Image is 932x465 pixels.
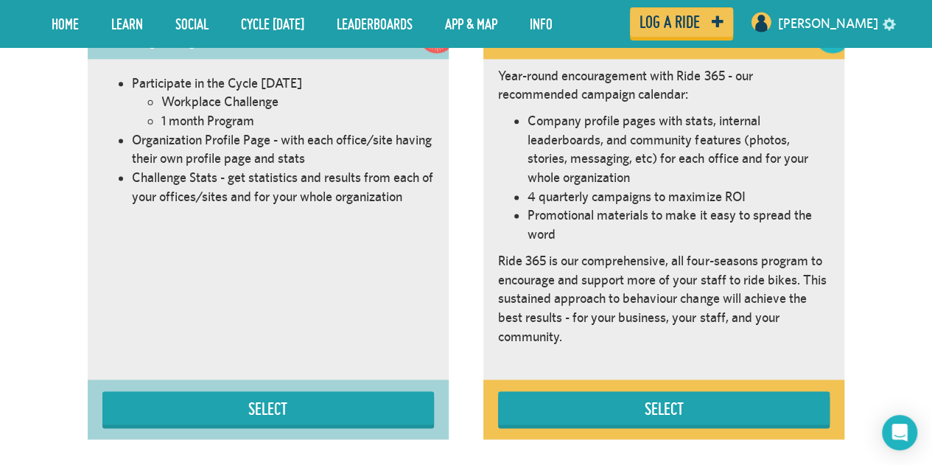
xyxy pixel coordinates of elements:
[528,187,830,206] li: 4 quarterly campaigns to maximize ROI
[230,5,315,42] a: Cycle [DATE]
[132,130,434,168] li: Organization Profile Page - with each office/site having their own profile page and stats
[100,5,154,42] a: LEARN
[749,10,773,34] img: User profile image
[883,16,896,30] a: settings drop down toggle
[164,5,220,42] a: Social
[132,168,434,206] li: Challenge Stats - get statistics and results from each of your offices/sites and for your whole o...
[326,5,424,42] a: Leaderboards
[498,66,830,104] p: Year-round encouragement with Ride 365 - our recommended campaign calendar:
[161,111,434,130] li: 1 month Program
[102,391,434,424] button: Select
[528,206,830,243] li: Promotional materials to make it easy to spread the word
[640,15,700,29] span: Log a ride
[498,251,830,346] p: Ride 365 is our comprehensive, all four-seasons program to encourage and support more of your sta...
[41,5,90,42] a: Home
[519,5,564,42] a: Info
[778,6,878,41] a: [PERSON_NAME]
[882,415,917,450] div: Open Intercom Messenger
[132,74,434,93] li: Participate in the Cycle [DATE]
[630,7,733,37] a: Log a ride
[528,111,830,187] li: Company profile pages with stats, internal leaderboards, and community features (photos, stories,...
[434,5,508,42] a: App & Map
[161,92,434,111] li: Workplace Challenge
[498,391,830,424] button: Select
